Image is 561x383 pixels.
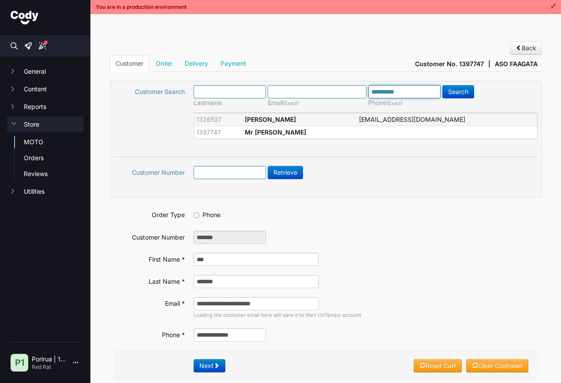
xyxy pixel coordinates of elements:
a: MOTO [24,138,83,146]
strong: Mr [PERSON_NAME] [245,128,306,136]
label: Order Type [114,208,185,219]
small: Loading the customer email here will save it to their OnTempo account [194,312,361,318]
a: Delivery [179,55,214,72]
td: 1397747 [194,126,243,139]
button: Reports [7,99,83,115]
a: Reset Cart [414,359,462,372]
small: (Exact) [283,100,299,106]
button: Retrieve [268,166,303,179]
p: Red Rat [32,364,66,371]
label: Last Name * [114,275,185,286]
button: General [7,64,83,79]
p: Porirua | 1305 [32,355,66,364]
small: (Exact) [386,100,403,106]
div: Email [268,98,368,108]
button: Utilities [7,184,83,199]
td: [EMAIL_ADDRESS][DOMAIN_NAME] [357,113,537,126]
a: Payment [215,55,252,72]
label: Phone * [114,328,185,339]
button: Open LiveChat chat widget [7,4,34,30]
button: Store [7,116,83,132]
button: Search [442,85,474,98]
span: | [488,60,490,68]
label: First Name * [114,253,185,264]
input: Phone [194,212,199,218]
label: Customer Search [114,85,185,96]
a: Back [510,41,542,55]
button: Content [7,81,83,97]
label: Phone [194,208,221,219]
td: 1326527 [194,113,243,126]
a: Reviews [24,169,83,178]
span: Customer No. 1397747 [415,60,484,68]
label: Email * [114,297,185,308]
span: You are in a production environment [96,4,187,11]
span: ASO FAAGATA [495,60,538,68]
strong: [PERSON_NAME] [245,116,296,123]
a: Clear Customer [466,359,528,372]
div: Phone [368,98,442,108]
div: Lastname [194,98,268,107]
a: Order [150,55,178,72]
label: Customer Number [114,231,185,242]
label: Customer Number [114,166,185,177]
a: Orders [24,154,83,162]
a: Customer [110,55,149,72]
button: Next [194,359,225,372]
